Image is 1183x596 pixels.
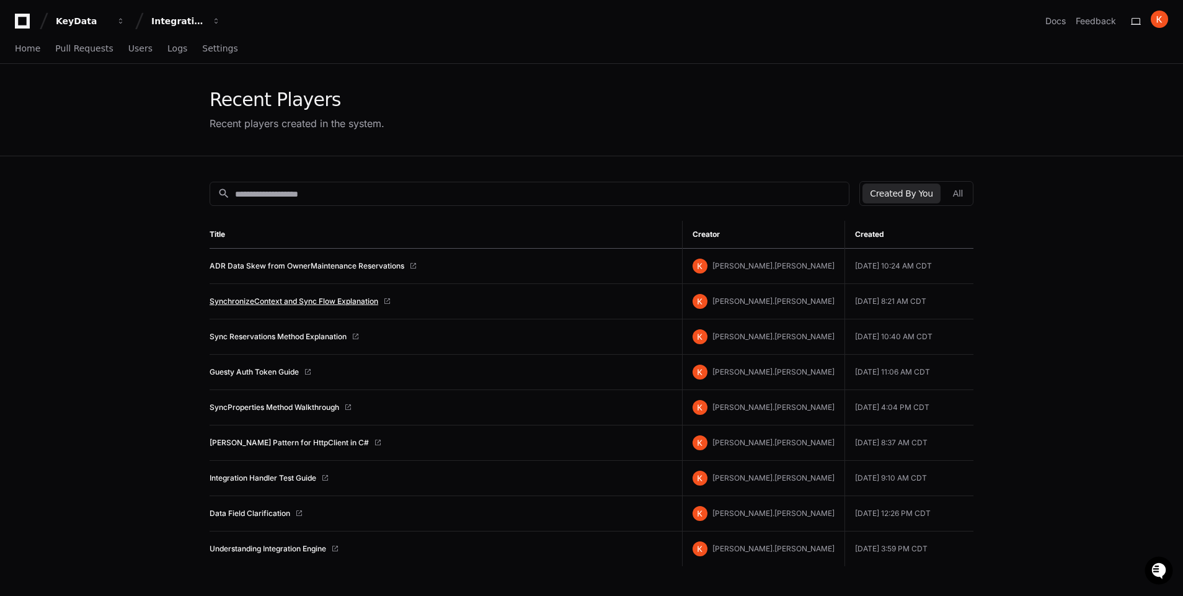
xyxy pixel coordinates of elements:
[693,471,707,486] img: ACg8ocIbWnoeuFAZO6P8IhH7mAy02rMqzmXt2JPyLMfuqhGmNXlzFA=s96-c
[55,45,113,52] span: Pull Requests
[15,45,40,52] span: Home
[210,438,369,448] a: [PERSON_NAME] Pattern for HttpClient in C#
[712,544,835,553] span: [PERSON_NAME].[PERSON_NAME]
[1076,15,1116,27] button: Feedback
[210,89,384,111] div: Recent Players
[844,390,973,425] td: [DATE] 4:04 PM CDT
[210,509,290,518] a: Data Field Clarification
[693,294,707,309] img: ACg8ocIbWnoeuFAZO6P8IhH7mAy02rMqzmXt2JPyLMfuqhGmNXlzFA=s96-c
[1151,11,1168,28] img: ACg8ocIbWnoeuFAZO6P8IhH7mAy02rMqzmXt2JPyLMfuqhGmNXlzFA=s96-c
[15,35,40,63] a: Home
[210,261,404,271] a: ADR Data Skew from OwnerMaintenance Reservations
[693,259,707,274] img: ACg8ocIbWnoeuFAZO6P8IhH7mAy02rMqzmXt2JPyLMfuqhGmNXlzFA=s96-c
[12,30,35,53] img: 1736555170064-99ba0984-63c1-480f-8ee9-699278ef63ed
[42,43,157,53] div: We're available if you need us!
[87,68,150,78] a: Powered byPylon
[712,261,835,270] span: [PERSON_NAME].[PERSON_NAME]
[218,187,230,200] mat-icon: search
[712,296,835,306] span: [PERSON_NAME].[PERSON_NAME]
[693,435,707,450] img: ACg8ocIbWnoeuFAZO6P8IhH7mAy02rMqzmXt2JPyLMfuqhGmNXlzFA=s96-c
[693,400,707,415] img: ACg8ocIbWnoeuFAZO6P8IhH7mAy02rMqzmXt2JPyLMfuqhGmNXlzFA=s96-c
[167,45,187,52] span: Logs
[844,284,973,319] td: [DATE] 8:21 AM CDT
[946,184,970,203] button: All
[51,10,130,32] button: KeyData
[123,68,150,78] span: Pylon
[844,221,973,249] th: Created
[844,249,973,284] td: [DATE] 10:24 AM CDT
[128,35,153,63] a: Users
[202,35,237,63] a: Settings
[1045,15,1066,27] a: Docs
[167,35,187,63] a: Logs
[56,15,109,27] div: KeyData
[844,461,973,496] td: [DATE] 9:10 AM CDT
[55,35,113,63] a: Pull Requests
[693,541,707,556] img: ACg8ocIbWnoeuFAZO6P8IhH7mAy02rMqzmXt2JPyLMfuqhGmNXlzFA=s96-c
[210,473,316,483] a: Integration Handler Test Guide
[42,30,203,43] div: Start new chat
[862,184,940,203] button: Created By You
[693,506,707,521] img: ACg8ocIbWnoeuFAZO6P8IhH7mAy02rMqzmXt2JPyLMfuqhGmNXlzFA=s96-c
[211,34,226,49] button: Start new chat
[146,10,226,32] button: Integrations
[844,532,973,567] td: [DATE] 3:59 PM CDT
[712,509,835,518] span: [PERSON_NAME].[PERSON_NAME]
[712,438,835,447] span: [PERSON_NAME].[PERSON_NAME]
[712,403,835,412] span: [PERSON_NAME].[PERSON_NAME]
[693,365,707,380] img: ACg8ocIbWnoeuFAZO6P8IhH7mAy02rMqzmXt2JPyLMfuqhGmNXlzFA=s96-c
[844,425,973,461] td: [DATE] 8:37 AM CDT
[712,367,835,376] span: [PERSON_NAME].[PERSON_NAME]
[151,15,205,27] div: Integrations
[712,473,835,483] span: [PERSON_NAME].[PERSON_NAME]
[202,45,237,52] span: Settings
[844,319,973,355] td: [DATE] 10:40 AM CDT
[210,332,347,342] a: Sync Reservations Method Explanation
[712,332,835,341] span: [PERSON_NAME].[PERSON_NAME]
[844,355,973,390] td: [DATE] 11:06 AM CDT
[210,296,378,306] a: SynchronizeContext and Sync Flow Explanation
[210,116,384,131] div: Recent players created in the system.
[844,496,973,532] td: [DATE] 12:26 PM CDT
[210,403,339,412] a: SyncProperties Method Walkthrough
[210,367,299,377] a: Guesty Auth Token Guide
[1143,555,1177,589] iframe: Open customer support
[682,221,844,249] th: Creator
[210,221,682,249] th: Title
[210,544,326,554] a: Understanding Integration Engine
[128,45,153,52] span: Users
[693,329,707,344] img: ACg8ocIbWnoeuFAZO6P8IhH7mAy02rMqzmXt2JPyLMfuqhGmNXlzFA=s96-c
